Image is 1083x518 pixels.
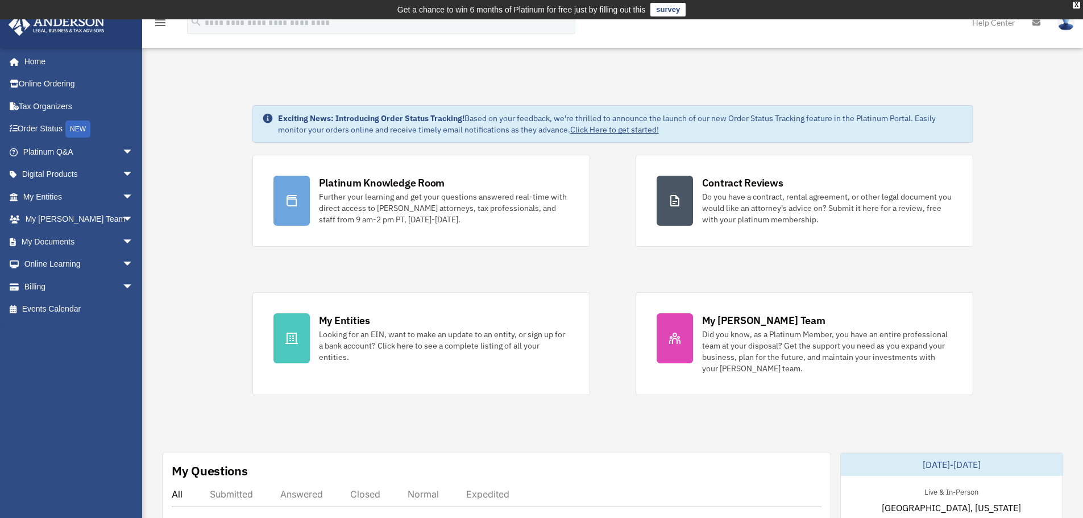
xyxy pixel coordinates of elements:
[882,501,1021,515] span: [GEOGRAPHIC_DATA], [US_STATE]
[153,20,167,30] a: menu
[252,292,590,395] a: My Entities Looking for an EIN, want to make an update to an entity, or sign up for a bank accoun...
[1057,14,1074,31] img: User Pic
[1073,2,1080,9] div: close
[210,488,253,500] div: Submitted
[702,176,783,190] div: Contract Reviews
[319,191,569,225] div: Further your learning and get your questions answered real-time with direct access to [PERSON_NAM...
[915,485,987,497] div: Live & In-Person
[172,462,248,479] div: My Questions
[350,488,380,500] div: Closed
[122,253,145,276] span: arrow_drop_down
[122,208,145,231] span: arrow_drop_down
[252,155,590,247] a: Platinum Knowledge Room Further your learning and get your questions answered real-time with dire...
[650,3,686,16] a: survey
[278,113,464,123] strong: Exciting News: Introducing Order Status Tracking!
[190,15,202,28] i: search
[841,453,1063,476] div: [DATE]-[DATE]
[702,191,952,225] div: Do you have a contract, rental agreement, or other legal document you would like an attorney's ad...
[702,329,952,374] div: Did you know, as a Platinum Member, you have an entire professional team at your disposal? Get th...
[8,163,151,186] a: Digital Productsarrow_drop_down
[8,95,151,118] a: Tax Organizers
[280,488,323,500] div: Answered
[397,3,646,16] div: Get a chance to win 6 months of Platinum for free just by filling out this
[153,16,167,30] i: menu
[172,488,182,500] div: All
[122,163,145,187] span: arrow_drop_down
[702,313,825,328] div: My [PERSON_NAME] Team
[122,275,145,299] span: arrow_drop_down
[636,292,973,395] a: My [PERSON_NAME] Team Did you know, as a Platinum Member, you have an entire professional team at...
[278,113,964,135] div: Based on your feedback, we're thrilled to announce the launch of our new Order Status Tracking fe...
[8,118,151,141] a: Order StatusNEW
[8,275,151,298] a: Billingarrow_drop_down
[8,73,151,96] a: Online Ordering
[122,185,145,209] span: arrow_drop_down
[65,121,90,138] div: NEW
[636,155,973,247] a: Contract Reviews Do you have a contract, rental agreement, or other legal document you would like...
[408,488,439,500] div: Normal
[8,185,151,208] a: My Entitiesarrow_drop_down
[319,176,445,190] div: Platinum Knowledge Room
[5,14,108,36] img: Anderson Advisors Platinum Portal
[466,488,509,500] div: Expedited
[122,230,145,254] span: arrow_drop_down
[8,140,151,163] a: Platinum Q&Aarrow_drop_down
[8,208,151,231] a: My [PERSON_NAME] Teamarrow_drop_down
[8,253,151,276] a: Online Learningarrow_drop_down
[8,298,151,321] a: Events Calendar
[8,50,145,73] a: Home
[319,329,569,363] div: Looking for an EIN, want to make an update to an entity, or sign up for a bank account? Click her...
[570,125,659,135] a: Click Here to get started!
[319,313,370,328] div: My Entities
[122,140,145,164] span: arrow_drop_down
[8,230,151,253] a: My Documentsarrow_drop_down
